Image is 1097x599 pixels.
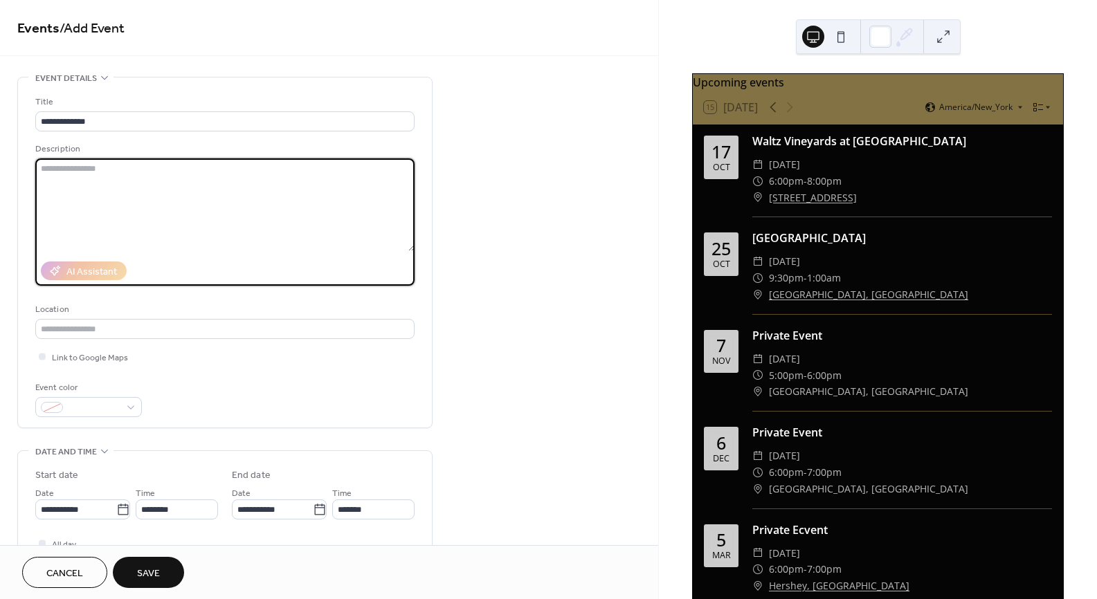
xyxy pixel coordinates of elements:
[752,270,763,286] div: ​
[752,448,763,464] div: ​
[713,260,730,269] div: Oct
[752,578,763,594] div: ​
[769,253,800,270] span: [DATE]
[769,481,968,497] span: [GEOGRAPHIC_DATA], [GEOGRAPHIC_DATA]
[804,270,807,286] span: -
[752,481,763,497] div: ​
[769,270,804,286] span: 9:30pm
[35,71,97,86] span: Event details
[35,302,412,317] div: Location
[807,367,842,384] span: 6:00pm
[752,522,1052,538] div: Private Ecvent
[693,74,1063,91] div: Upcoming events
[711,143,731,160] div: 17
[713,163,730,172] div: Oct
[35,445,97,459] span: Date and time
[52,537,76,552] span: All day
[752,156,763,173] div: ​
[22,557,107,588] button: Cancel
[752,351,763,367] div: ​
[752,327,1052,344] div: Private Event
[807,561,842,578] span: 7:00pm
[769,286,968,303] a: [GEOGRAPHIC_DATA], [GEOGRAPHIC_DATA]
[769,464,804,481] span: 6:00pm
[35,486,54,501] span: Date
[752,561,763,578] div: ​
[769,578,909,594] a: Hershey, [GEOGRAPHIC_DATA]
[769,351,800,367] span: [DATE]
[769,173,804,190] span: 6:00pm
[752,230,1052,246] div: [GEOGRAPHIC_DATA]
[713,454,729,463] div: Dec
[752,545,763,562] div: ​
[113,557,184,588] button: Save
[332,486,352,501] span: Time
[35,380,139,395] div: Event color
[716,531,726,549] div: 5
[35,142,412,156] div: Description
[804,464,807,481] span: -
[136,486,155,501] span: Time
[137,566,160,581] span: Save
[716,337,726,354] div: 7
[60,15,125,42] span: / Add Event
[46,566,83,581] span: Cancel
[804,561,807,578] span: -
[807,173,842,190] span: 8:00pm
[752,367,763,384] div: ​
[769,561,804,578] span: 6:00pm
[807,464,842,481] span: 7:00pm
[769,383,968,400] span: [GEOGRAPHIC_DATA], [GEOGRAPHIC_DATA]
[752,383,763,400] div: ​
[232,468,271,483] div: End date
[804,367,807,384] span: -
[769,190,857,206] a: [STREET_ADDRESS]
[752,173,763,190] div: ​
[752,286,763,303] div: ​
[712,357,730,366] div: Nov
[752,464,763,481] div: ​
[35,95,412,109] div: Title
[752,133,1052,149] div: Waltz Vineyards at [GEOGRAPHIC_DATA]
[769,367,804,384] span: 5:00pm
[716,434,726,452] div: 6
[939,103,1013,111] span: America/New_York
[712,551,731,560] div: Mar
[711,240,731,257] div: 25
[752,424,1052,441] div: Private Event
[52,351,128,365] span: Link to Google Maps
[232,486,251,501] span: Date
[17,15,60,42] a: Events
[807,270,841,286] span: 1:00am
[769,448,800,464] span: [DATE]
[769,156,800,173] span: [DATE]
[804,173,807,190] span: -
[769,545,800,562] span: [DATE]
[35,468,78,483] div: Start date
[752,253,763,270] div: ​
[752,190,763,206] div: ​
